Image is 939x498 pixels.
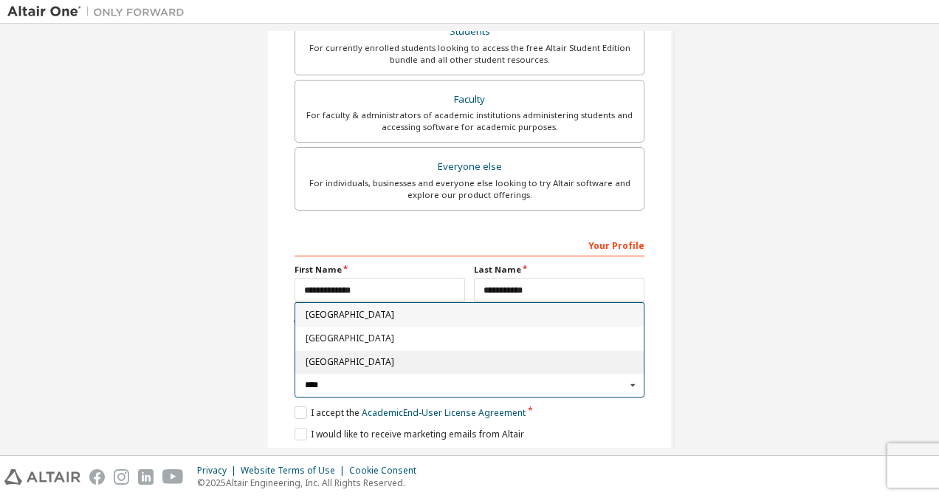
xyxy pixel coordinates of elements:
[197,465,241,477] div: Privacy
[304,177,635,201] div: For individuals, businesses and everyone else looking to try Altair software and explore our prod...
[304,109,635,133] div: For faculty & administrators of academic institutions administering students and accessing softwa...
[362,406,526,419] a: Academic End-User License Agreement
[304,42,635,66] div: For currently enrolled students looking to access the free Altair Student Edition bundle and all ...
[197,477,425,489] p: © 2025 Altair Engineering, Inc. All Rights Reserved.
[349,465,425,477] div: Cookie Consent
[306,358,634,366] span: [GEOGRAPHIC_DATA]
[241,465,349,477] div: Website Terms of Use
[7,4,192,19] img: Altair One
[306,335,634,344] span: [GEOGRAPHIC_DATA]
[304,21,635,42] div: Students
[474,264,644,276] label: Last Name
[114,469,129,485] img: instagram.svg
[295,233,644,256] div: Your Profile
[304,89,635,110] div: Faculty
[89,469,105,485] img: facebook.svg
[4,469,80,485] img: altair_logo.svg
[295,264,465,276] label: First Name
[304,157,635,177] div: Everyone else
[306,311,634,320] span: [GEOGRAPHIC_DATA]
[138,469,154,485] img: linkedin.svg
[295,406,526,419] label: I accept the
[295,428,524,440] label: I would like to receive marketing emails from Altair
[162,469,184,485] img: youtube.svg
